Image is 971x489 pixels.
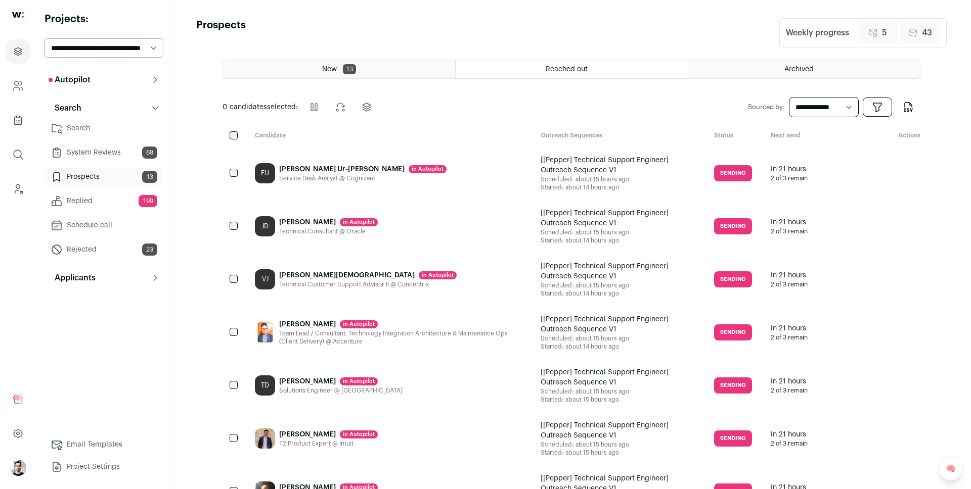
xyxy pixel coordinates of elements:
div: in Autopilot [340,377,378,385]
div: FU [255,163,275,183]
div: [PERSON_NAME] Ur-[PERSON_NAME] [279,164,447,174]
span: 5 [882,27,887,39]
div: TD [255,375,275,396]
a: Schedule call [45,215,163,235]
p: Search [49,102,81,114]
span: Archived [784,66,814,73]
a: New 13 [223,60,455,78]
div: VJ [255,269,275,289]
button: Applicants [45,268,163,288]
span: Sending [714,324,752,340]
div: Started: about 14 hours ago [541,343,698,351]
div: [PERSON_NAME] [279,319,524,329]
span: Sending [714,218,752,234]
span: 43 [922,27,932,39]
span: 2 of 3 remain [771,227,808,235]
a: Replied199 [45,191,163,211]
span: In 21 hours [771,217,808,227]
div: in Autopilot [409,165,447,173]
div: Scheduled: about 15 hours ago [541,334,698,343]
span: 2 of 3 remain [771,174,808,182]
a: Company and ATS Settings [6,74,30,98]
a: Project Settings [45,457,163,477]
span: Sending [714,430,752,447]
div: Candidate [247,131,533,141]
div: [PERSON_NAME] [279,376,403,386]
div: Started: about 14 hours ago [541,289,698,298]
div: Technical Consultant @ Oracle [279,227,378,235]
div: Outreach Sequences [533,131,707,141]
img: wellfound-shorthand-0d5821cbd27db2630d0214b213865d53afaa358527fdda9d0ea32b1df1b89c2c.svg [12,12,24,18]
span: New [322,66,337,73]
a: Search [45,118,163,138]
div: Status [706,131,763,141]
label: Sourced by: [748,103,785,111]
div: Started: about 14 hours ago [541,183,698,191]
div: Scheduled: about 15 hours ago [541,441,698,449]
h2: Projects: [45,12,163,26]
span: 2 of 3 remain [771,439,808,448]
a: Prospects13 [45,167,163,187]
div: Scheduled: about 15 hours ago [541,228,698,236]
div: Scheduled: about 15 hours ago [541,387,698,396]
div: [[Pepper] Technical Support Engineer] Outreach Sequence V1 [541,208,698,228]
img: 10051957-medium_jpg [10,460,26,476]
span: 13 [343,64,356,74]
a: Email Templates [45,434,163,455]
span: 23 [142,243,157,256]
div: in Autopilot [419,271,457,279]
div: Next send [763,131,844,141]
div: Team Lead / Consultant, Technology Integration Architecture & Maintenance Ops (Client Delivery) @... [279,329,524,346]
button: Search [45,98,163,118]
a: Projects [6,39,30,64]
div: Solutions Engineer @ [GEOGRAPHIC_DATA] [279,386,403,395]
div: JD [255,216,275,236]
img: 3cd9d3c3a2dea83ed64bde7487fc6232424628b2331a024324fdbfff457240ac.jpg [255,322,275,343]
a: Archived [688,60,920,78]
p: Autopilot [49,74,91,86]
span: Sending [714,165,752,181]
span: 199 [139,195,157,207]
div: T2 Product Expert @ Intuit [279,439,378,448]
div: [[Pepper] Technical Support Engineer] Outreach Sequence V1 [541,367,698,387]
div: Scheduled: about 15 hours ago [541,281,698,289]
a: System Reviews68 [45,142,163,163]
div: Weekly progress [786,27,849,39]
span: In 21 hours [771,376,808,386]
span: In 21 hours [771,164,808,174]
a: 🧠 [939,457,963,481]
span: Reached out [546,66,588,73]
span: 2 of 3 remain [771,280,808,288]
span: 68 [142,146,157,159]
span: 13 [142,171,157,183]
img: 41f220c97162a7d2d9eca8fd24af62ec6fc38915cd1d1505970f78b5bd21760a.jpg [255,428,275,449]
div: [PERSON_NAME] [279,217,378,227]
div: [[Pepper] Technical Support Engineer] Outreach Sequence V1 [541,261,698,281]
span: Sending [714,377,752,394]
button: Autopilot [45,70,163,90]
button: Open dropdown [10,460,26,476]
div: [[Pepper] Technical Support Engineer] Outreach Sequence V1 [541,420,698,441]
div: in Autopilot [340,430,378,438]
button: Open dropdown [863,97,892,117]
span: In 21 hours [771,323,808,333]
span: Sending [714,271,752,287]
div: [PERSON_NAME] [279,429,378,439]
button: Pause outreach [302,95,326,119]
span: 0 candidates [223,104,267,111]
span: In 21 hours [771,270,808,280]
a: Leads (Backoffice) [6,177,30,201]
div: Service Desk Analyst @ Cognizant [279,174,447,182]
div: [[Pepper] Technical Support Engineer] Outreach Sequence V1 [541,314,698,334]
div: Technical Customer Support Advisor II @ Concentrix [279,280,457,288]
button: Export to CSV [896,95,920,119]
div: Scheduled: about 15 hours ago [541,175,698,183]
a: Rejected23 [45,239,163,260]
div: Actions [844,131,920,141]
span: 2 of 3 remain [771,386,808,395]
div: Started: about 14 hours ago [541,236,698,244]
span: 2 of 3 remain [771,333,808,341]
div: Started: about 15 hours ago [541,396,698,404]
a: Company Lists [6,108,30,132]
div: in Autopilot [340,320,378,328]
